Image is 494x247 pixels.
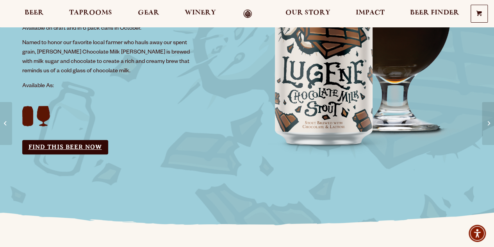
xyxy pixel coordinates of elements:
[185,10,216,16] span: Winery
[351,9,390,18] a: Impact
[280,9,335,18] a: Our Story
[20,9,49,18] a: Beer
[69,10,112,16] span: Taprooms
[22,24,195,34] p: Available on draft and in 6 pack cans in October.
[356,10,385,16] span: Impact
[405,9,464,18] a: Beer Finder
[180,9,221,18] a: Winery
[469,225,486,242] div: Accessibility Menu
[285,10,330,16] span: Our Story
[22,39,195,76] p: Named to honor our favorite local farmer who hauls away our spent grain, [PERSON_NAME] Chocolate ...
[25,10,44,16] span: Beer
[64,9,117,18] a: Taprooms
[410,10,459,16] span: Beer Finder
[22,82,238,91] p: Available As:
[233,9,262,18] a: Odell Home
[22,140,108,154] a: Find this Beer Now
[138,10,159,16] span: Gear
[133,9,164,18] a: Gear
